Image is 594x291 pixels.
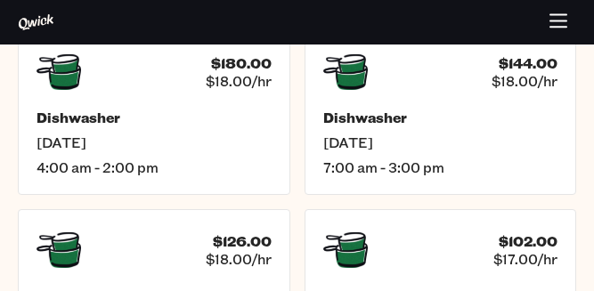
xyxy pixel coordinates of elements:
span: $18.00/hr [492,72,557,90]
h4: $144.00 [499,54,557,72]
h4: $102.00 [499,232,557,250]
h5: Dishwasher [37,109,272,126]
span: $18.00/hr [206,72,272,90]
a: $180.00$18.00/hrDishwasher[DATE]4:00 am - 2:00 pm [18,31,290,195]
span: $18.00/hr [206,250,272,268]
h4: $126.00 [213,232,272,250]
h5: Dishwasher [323,109,558,126]
span: [DATE] [323,133,558,151]
span: 4:00 am - 2:00 pm [37,158,272,176]
h4: $180.00 [211,54,272,72]
span: 7:00 am - 3:00 pm [323,158,558,176]
span: $17.00/hr [493,250,557,268]
a: $144.00$18.00/hrDishwasher[DATE]7:00 am - 3:00 pm [305,31,577,195]
span: [DATE] [37,133,272,151]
